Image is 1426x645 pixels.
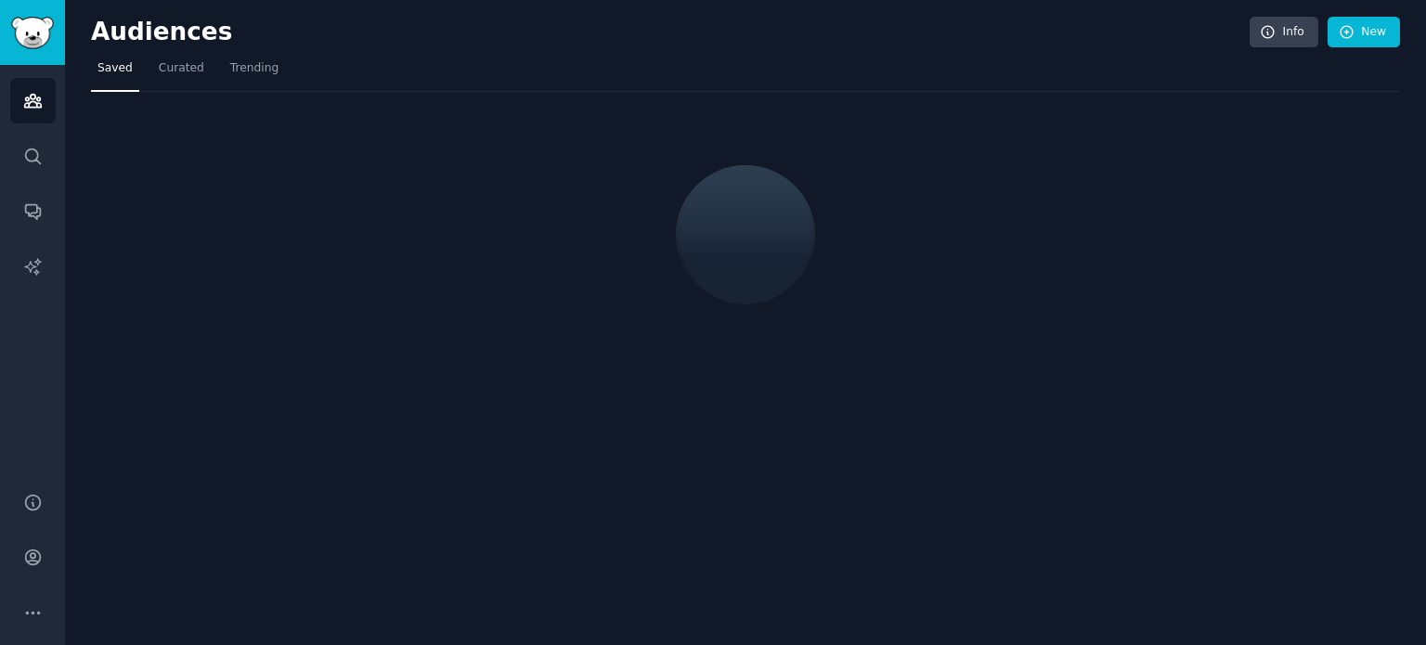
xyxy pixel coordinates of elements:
[91,18,1250,47] h2: Audiences
[1250,17,1318,48] a: Info
[11,17,54,49] img: GummySearch logo
[91,54,139,92] a: Saved
[1328,17,1400,48] a: New
[152,54,211,92] a: Curated
[159,60,204,77] span: Curated
[97,60,133,77] span: Saved
[230,60,279,77] span: Trending
[224,54,285,92] a: Trending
